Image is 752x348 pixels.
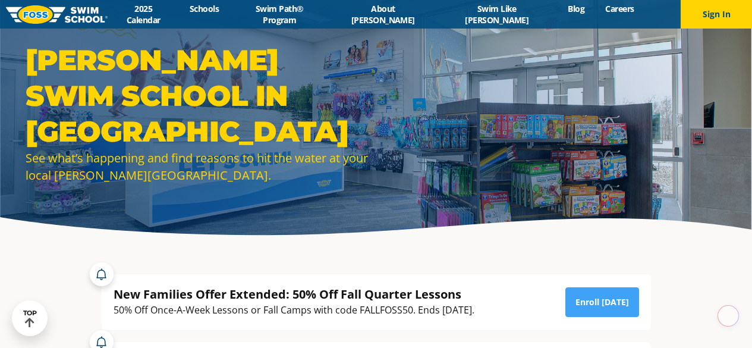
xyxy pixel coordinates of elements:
[108,3,180,26] a: 2025 Calendar
[565,287,639,317] a: Enroll [DATE]
[114,286,474,302] div: New Families Offer Extended: 50% Off Fall Quarter Lessons
[26,42,370,149] h1: [PERSON_NAME] Swim School in [GEOGRAPHIC_DATA]
[436,3,558,26] a: Swim Like [PERSON_NAME]
[26,149,370,184] div: See what’s happening and find reasons to hit the water at your local [PERSON_NAME][GEOGRAPHIC_DATA].
[23,309,37,328] div: TOP
[558,3,595,14] a: Blog
[6,5,108,24] img: FOSS Swim School Logo
[229,3,330,26] a: Swim Path® Program
[114,302,474,318] div: 50% Off Once-A-Week Lessons or Fall Camps with code FALLFOSS50. Ends [DATE].
[595,3,644,14] a: Careers
[330,3,436,26] a: About [PERSON_NAME]
[180,3,229,14] a: Schools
